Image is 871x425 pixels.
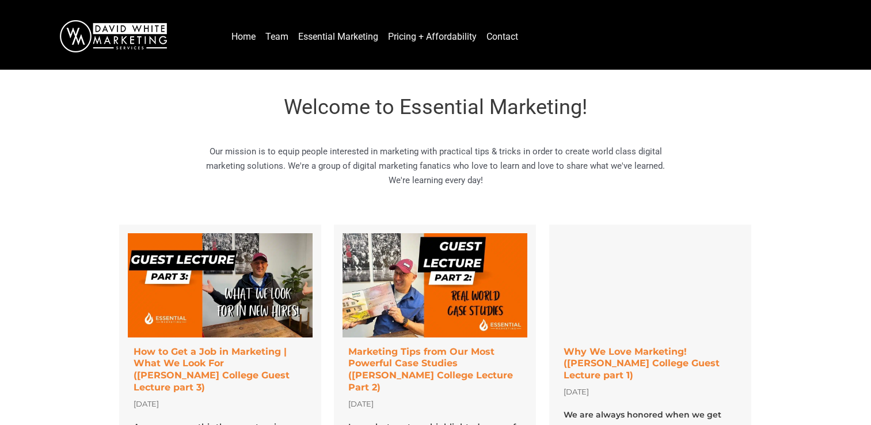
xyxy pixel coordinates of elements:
a: DavidWhite-Marketing-Logo [60,31,167,41]
a: Contact [482,28,523,46]
span: [DATE] [348,399,374,408]
img: DavidWhite-Marketing-Logo [60,20,167,52]
a: Essential Marketing [294,28,383,46]
a: Home [227,28,260,46]
span: [DATE] [564,387,589,396]
a: Team [261,28,293,46]
span: [DATE] [134,399,159,408]
nav: Menu [227,27,848,46]
a: Pricing + Affordability [383,28,481,46]
p: Our mission is to equip people interested in marketing with practical tips & tricks in order to c... [206,145,666,187]
span: Welcome to Essential Marketing! [284,95,587,119]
